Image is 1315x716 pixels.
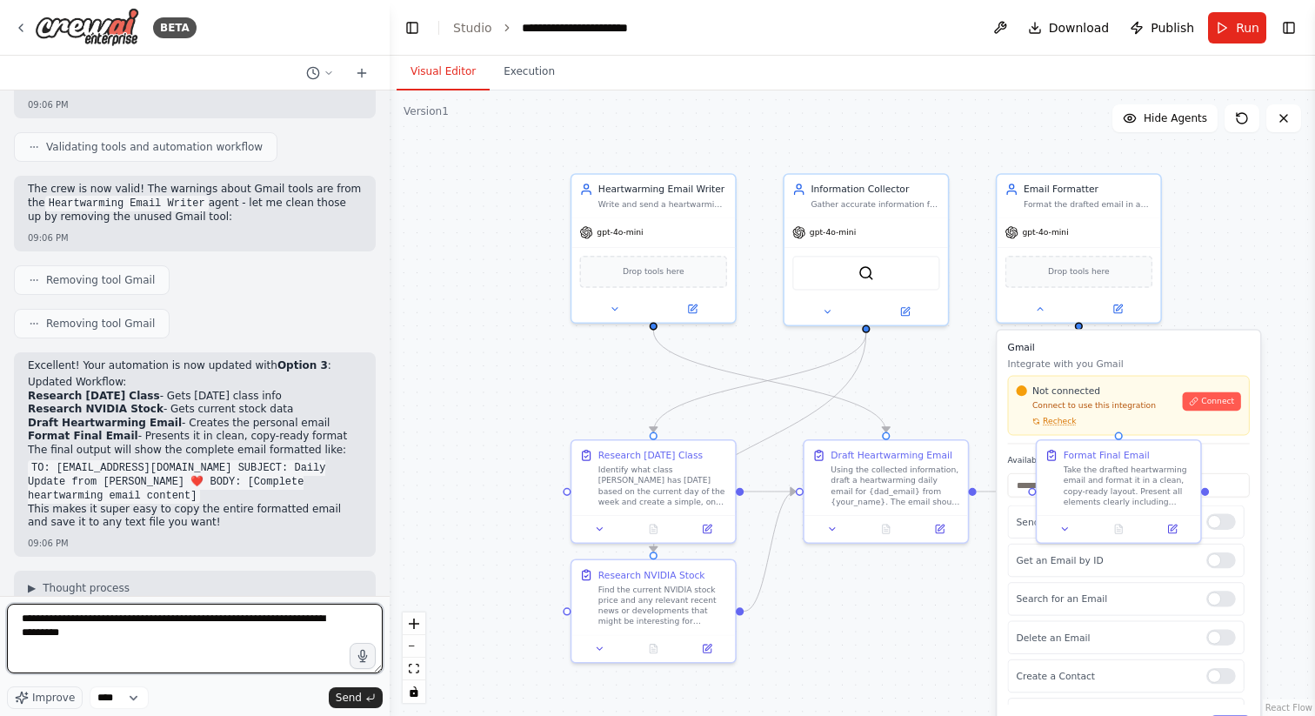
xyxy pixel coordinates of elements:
li: - Gets current stock data [28,403,362,417]
span: gpt-4o-mini [597,227,643,238]
span: Hide Agents [1144,111,1207,125]
g: Edge from 96904187-7462-43ae-b902-c5b05a4b586f to 89675f83-7730-41c8-bbba-5a459bd39652 [647,331,893,432]
button: Open in side panel [684,641,730,657]
button: No output available [858,521,914,537]
div: Format Final EmailTake the drafted heartwarming email and format it in a clean, copy-ready layout... [1036,439,1202,544]
span: Improve [32,691,75,705]
span: Run [1236,19,1259,37]
button: fit view [403,658,425,680]
span: Drop tools here [1048,265,1110,278]
span: Removing tool Gmail [46,317,155,331]
a: React Flow attribution [1265,703,1312,713]
button: Click to speak your automation idea [350,643,376,669]
div: Version 1 [404,104,449,118]
div: Heartwarming Email Writer [598,183,727,196]
div: Research [DATE] ClassIdentify what class [PERSON_NAME] has [DATE] based on the current day of the... [571,439,737,544]
button: Connect [1183,392,1241,411]
button: Open in side panel [684,521,730,537]
span: Validating tools and automation workflow [46,140,263,154]
button: ▶Thought process [28,581,130,595]
p: The final output will show the complete email formatted like: [28,444,362,458]
button: Open in side panel [655,301,730,317]
div: 09:06 PM [28,537,362,550]
nav: breadcrumb [453,19,656,37]
button: Start a new chat [348,63,376,84]
button: Improve [7,686,83,709]
button: Send [329,687,383,708]
button: zoom out [403,635,425,658]
p: Create a Contact [1017,669,1196,682]
button: Switch to previous chat [299,63,341,84]
span: Drop tools here [623,265,684,278]
h2: Updated Workflow: [28,376,362,390]
code: TO: [EMAIL_ADDRESS][DOMAIN_NAME] SUBJECT: Daily Update from [PERSON_NAME] ❤️ BODY: [Complete hear... [28,460,325,504]
div: Information CollectorGather accurate information for the daily email: identify [DATE] class from ... [783,173,949,326]
div: Research NVIDIA StockFind the current NVIDIA stock price and any relevant recent news or developm... [571,559,737,664]
button: Recheck [1017,416,1077,426]
strong: Option 3 [277,359,328,371]
div: 09:06 PM [28,231,362,244]
span: Not connected [1032,385,1100,398]
p: Search for an Email [1017,592,1196,606]
div: Find the current NVIDIA stock price and any relevant recent news or developments that might be in... [598,585,727,627]
div: Write and send a heartwarming, personal daily email to {dad_name} using the collected information... [598,198,727,209]
g: Edge from 93beb051-69ef-40a1-b4c1-74e9003283d7 to 2dfbc83c-5105-4403-aabd-668f0c3a595b [647,333,873,552]
li: - Gets [DATE] class info [28,390,362,404]
p: The crew is now valid! The warnings about Gmail tools are from the agent - let me clean those up ... [28,183,362,224]
p: Excellent! Your automation is now updated with : [28,359,362,373]
p: Connect to use this integration [1017,400,1175,411]
g: Edge from 89675f83-7730-41c8-bbba-5a459bd39652 to fbd126a3-8a95-41d3-a15b-d6050871c46f [977,485,1029,498]
button: Execution [490,54,569,90]
button: Open in side panel [917,521,962,537]
p: This makes it super easy to copy the entire formatted email and save it to any text file you want! [28,503,362,530]
li: - Creates the personal email [28,417,362,431]
div: Using the collected information, draft a heartwarming daily email for {dad_email} from {your_name... [831,465,959,507]
div: Information Collector [811,183,939,196]
strong: Research [DATE] Class [28,390,160,402]
code: Heartwarming Email Writer [45,196,209,211]
button: Show right sidebar [1277,16,1301,40]
div: Format the drafted email in a clean, copy-ready format that can be easily saved or copied for man... [1024,198,1152,209]
p: Integrate with you Gmail [1008,357,1250,370]
p: Get an Email by ID [1017,553,1196,566]
button: Visual Editor [397,54,490,90]
span: Download [1049,19,1110,37]
div: Gather accurate information for the daily email: identify [DATE] class from the embedded weekly s... [811,198,939,209]
span: Recheck [1043,416,1076,426]
button: Open in side panel [867,304,942,319]
span: ▶ [28,581,36,595]
img: Logo [35,8,139,47]
button: Run [1208,12,1266,43]
button: No output available [1091,521,1147,537]
g: Edge from 067b85e8-4b6f-42dd-a2f3-99f9e896925a to 89675f83-7730-41c8-bbba-5a459bd39652 [744,485,796,498]
a: Studio [453,21,492,35]
li: - Presents it in clean, copy-ready format [28,430,362,444]
button: No output available [625,641,682,657]
div: 09:06 PM [28,98,362,111]
span: Connect [1201,396,1234,406]
button: No output available [625,521,682,537]
button: zoom in [403,612,425,635]
strong: Draft Heartwarming Email [28,417,182,429]
p: Send an Email [1017,515,1196,528]
button: Download [1021,12,1117,43]
div: Draft Heartwarming Email [831,449,952,462]
div: Format Final Email [1064,449,1150,462]
button: Open in side panel [1150,521,1195,537]
g: Edge from 93beb051-69ef-40a1-b4c1-74e9003283d7 to 067b85e8-4b6f-42dd-a2f3-99f9e896925a [647,333,873,432]
div: Email Formatter [1024,183,1152,196]
div: Identify what class [PERSON_NAME] has [DATE] based on the current day of the week and create a si... [598,465,727,507]
g: Edge from 2dfbc83c-5105-4403-aabd-668f0c3a595b to 89675f83-7730-41c8-bbba-5a459bd39652 [744,485,796,618]
span: Publish [1151,19,1194,37]
span: gpt-4o-mini [810,227,856,238]
p: Delete an Email [1017,631,1196,644]
div: Research NVIDIA Stock [598,568,705,581]
div: Research [DATE] Class [598,449,703,462]
button: toggle interactivity [403,680,425,703]
div: BETA [153,17,197,38]
label: Available Tools [1008,455,1250,465]
span: gpt-4o-mini [1022,227,1068,238]
img: SerperDevTool [858,265,874,281]
button: Hide Agents [1112,104,1218,132]
div: React Flow controls [403,612,425,703]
